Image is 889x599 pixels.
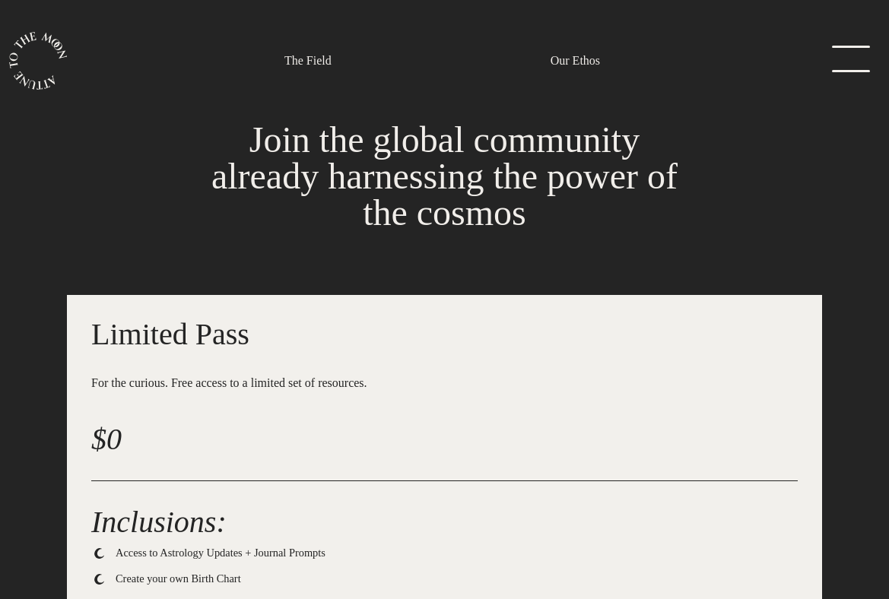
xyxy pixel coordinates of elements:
[116,545,798,562] li: Access to Astrology Updates + Journal Prompts
[192,122,697,231] h1: Join the global community already harnessing the power of the cosmos
[91,417,798,462] p: $0
[91,374,798,392] p: For the curious. Free access to a limited set of resources.
[116,571,798,588] li: Create your own Birth Chart
[551,52,600,70] a: Our Ethos
[91,499,798,545] h2: Inclusions:
[808,46,884,76] a: menu
[91,319,798,350] h1: Limited Pass
[284,52,332,70] a: The Field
